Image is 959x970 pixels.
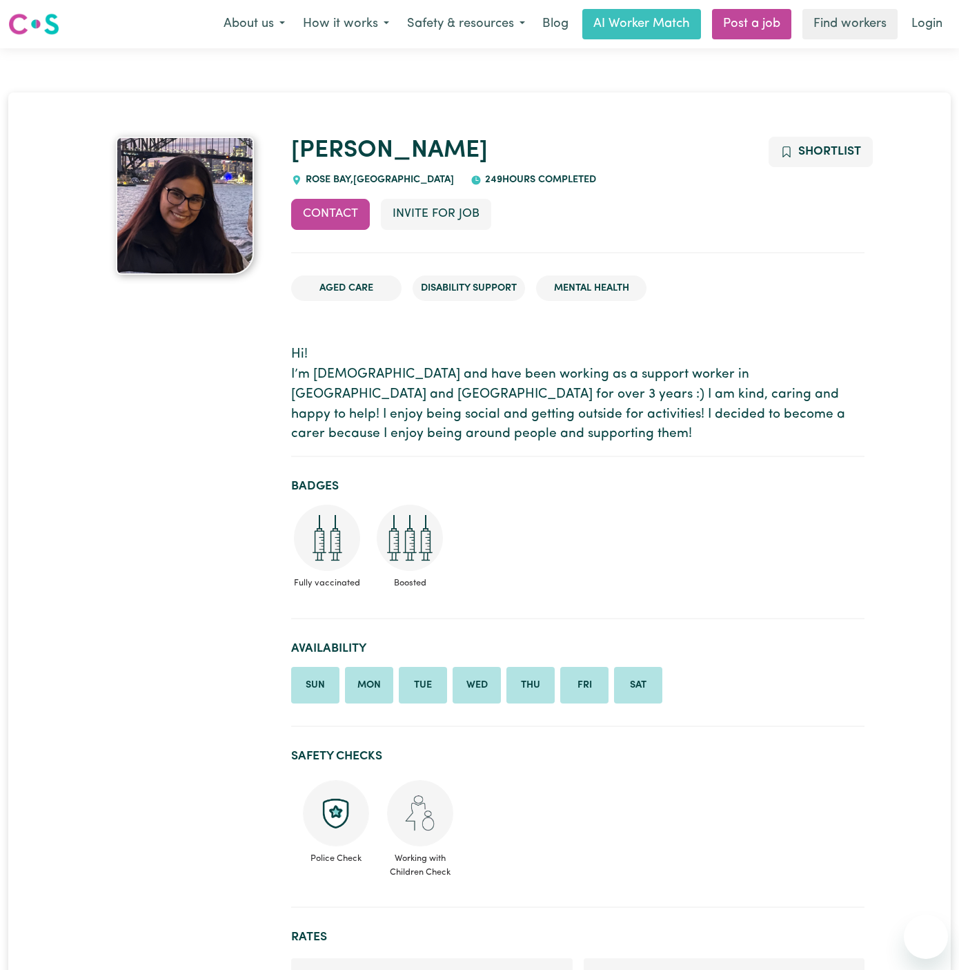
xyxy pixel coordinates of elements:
[903,9,951,39] a: Login
[291,749,864,764] h2: Safety Checks
[381,199,491,229] button: Invite for Job
[769,137,873,167] button: Add to shortlist
[95,137,275,275] a: Zoe's profile picture'
[291,275,402,302] li: Aged Care
[582,9,701,39] a: AI Worker Match
[291,571,363,595] span: Fully vaccinated
[215,10,294,39] button: About us
[506,667,555,704] li: Available on Thursday
[291,479,864,494] h2: Badges
[712,9,791,39] a: Post a job
[291,139,488,163] a: [PERSON_NAME]
[302,175,454,185] span: ROSE BAY , [GEOGRAPHIC_DATA]
[291,667,339,704] li: Available on Sunday
[798,146,861,157] span: Shortlist
[904,915,948,959] iframe: Button to launch messaging window
[374,571,446,595] span: Boosted
[291,345,864,445] p: Hi! I’m [DEMOGRAPHIC_DATA] and have been working as a support worker in [GEOGRAPHIC_DATA] and [GE...
[291,641,864,656] h2: Availability
[398,10,534,39] button: Safety & resources
[303,780,369,846] img: Police check
[387,780,453,846] img: Working with children check
[802,9,898,39] a: Find workers
[291,930,864,944] h2: Rates
[302,846,370,865] span: Police Check
[116,137,254,275] img: Zoe
[536,275,646,302] li: Mental Health
[8,8,59,40] a: Careseekers logo
[453,667,501,704] li: Available on Wednesday
[8,12,59,37] img: Careseekers logo
[534,9,577,39] a: Blog
[413,275,525,302] li: Disability Support
[291,199,370,229] button: Contact
[345,667,393,704] li: Available on Monday
[386,846,454,878] span: Working with Children Check
[614,667,662,704] li: Available on Saturday
[560,667,609,704] li: Available on Friday
[294,10,398,39] button: How it works
[399,667,447,704] li: Available on Tuesday
[294,505,360,571] img: Care and support worker has received 2 doses of COVID-19 vaccine
[482,175,596,185] span: 249 hours completed
[377,505,443,571] img: Care and support worker has received booster dose of COVID-19 vaccination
